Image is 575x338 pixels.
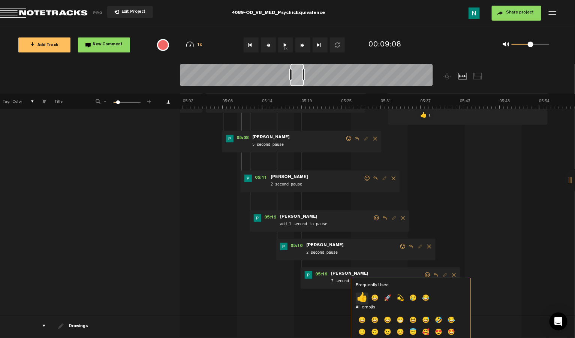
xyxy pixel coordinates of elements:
[244,37,259,52] button: Go to beginning
[186,42,194,48] img: speedometer.svg
[261,214,279,222] span: 05:12
[197,43,202,47] span: 1x
[380,215,389,221] span: Reply to comment
[330,271,369,277] span: [PERSON_NAME]
[244,175,252,182] img: ACg8ocK2_7AM7z2z6jSroFv8AAIBqvSsYiLxF7dFzk16-E4UVv09gA=s96-c
[69,323,90,330] div: Drawings
[356,283,466,289] div: Frequently Used
[119,10,145,14] span: Exit Project
[11,94,22,109] th: Color
[46,94,86,109] th: Title
[362,136,371,141] span: Edit comment
[312,271,330,279] span: 05:19
[18,37,70,52] button: +Add Track
[407,293,419,305] p: 😢
[287,243,305,250] span: 05:16
[389,176,398,181] span: Delete comment
[102,98,108,103] span: -
[356,293,368,305] p: 👍
[270,175,309,180] span: [PERSON_NAME]
[407,244,416,249] span: Reply to comment
[419,315,432,327] p: 😅
[394,315,407,327] p: 😁
[176,42,212,48] div: 1x
[368,315,381,327] p: 😃
[279,220,373,229] span: add 1 second to pause
[226,135,234,142] img: ACg8ocK2_7AM7z2z6jSroFv8AAIBqvSsYiLxF7dFzk16-E4UVv09gA=s96-c
[157,39,169,51] div: {{ tooltip_message }}
[416,244,425,249] span: Edit comment
[394,293,407,305] p: 💫
[254,214,261,222] img: ACg8ocK2_7AM7z2z6jSroFv8AAIBqvSsYiLxF7dFzk16-E4UVv09gA=s96-c
[389,215,398,221] span: Edit comment
[407,315,419,327] p: 😆
[369,40,402,51] div: 00:09:08
[371,176,380,181] span: Reply to comment
[353,136,362,141] span: Reply to comment
[252,141,345,149] span: 5 second pause
[252,135,290,140] span: [PERSON_NAME]
[30,43,58,48] span: Add Track
[34,2,46,316] td: comments
[419,293,432,305] p: 😂
[30,42,34,48] span: +
[356,305,466,311] div: All emojis
[34,94,46,109] th: #
[166,100,170,104] a: Download comments
[78,37,130,52] button: New Comment
[270,181,364,189] span: 2 second pause
[445,315,458,327] p: 😂
[313,37,328,52] button: Go to end
[381,315,394,327] p: 😄
[280,243,287,250] img: ACg8ocK2_7AM7z2z6jSroFv8AAIBqvSsYiLxF7dFzk16-E4UVv09gA=s96-c
[425,244,434,249] span: Delete comment
[305,243,344,248] span: [PERSON_NAME]
[398,215,407,221] span: Delete comment
[278,37,293,52] button: 1x
[432,315,445,327] p: 🤣
[107,6,153,18] button: Exit Project
[305,249,399,257] span: 2 second pause
[261,37,276,52] button: Rewind
[330,277,424,286] span: 7 second pause
[431,272,440,278] span: Reply to comment
[252,175,270,182] span: 05:11
[449,272,458,278] span: Delete comment
[440,272,449,278] span: Edit comment
[93,43,123,47] span: New Comment
[550,313,568,331] div: Open Intercom Messenger
[295,37,310,52] button: Fast Forward
[371,136,380,141] span: Delete comment
[469,7,480,19] img: ACg8ocLu3IjZ0q4g3Sv-67rBggf13R-7caSq40_txJsJBEcwv2RmFg=s96-c
[427,111,432,120] p: 1
[234,135,252,142] span: 05:08
[35,322,47,330] div: drawings
[305,271,312,279] img: ACg8ocK2_7AM7z2z6jSroFv8AAIBqvSsYiLxF7dFzk16-E4UVv09gA=s96-c
[368,293,381,305] p: 😀
[330,37,345,52] button: Loop
[279,214,318,220] span: [PERSON_NAME]
[356,315,368,327] p: 😀
[492,6,541,21] button: Share project
[380,176,389,181] span: Edit comment
[146,98,152,103] span: +
[506,10,534,15] span: Share project
[420,111,427,120] p: 👍
[381,293,394,305] p: 🚀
